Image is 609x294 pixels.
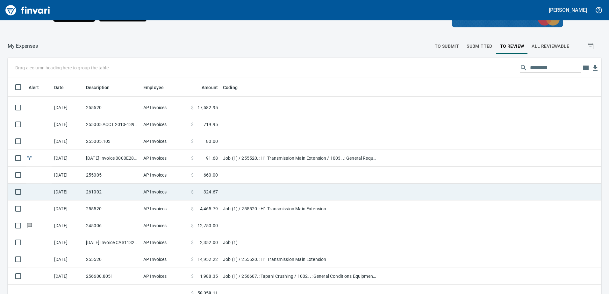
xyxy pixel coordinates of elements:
[200,239,218,246] span: 2,352.00
[141,150,189,167] td: AP Invoices
[8,42,38,50] nav: breadcrumb
[204,189,218,195] span: 324.67
[52,200,83,217] td: [DATE]
[200,273,218,279] span: 1,988.35
[220,234,380,251] td: Job (1)
[29,84,47,91] span: Alert
[191,206,194,212] span: $
[29,84,39,91] span: Alert
[547,5,589,15] button: [PERSON_NAME]
[191,155,194,161] span: $
[143,84,172,91] span: Employee
[141,251,189,268] td: AP Invoices
[54,84,72,91] span: Date
[52,133,83,150] td: [DATE]
[52,234,83,251] td: [DATE]
[15,65,109,71] p: Drag a column heading here to group the table
[191,104,194,111] span: $
[8,42,38,50] p: My Expenses
[500,42,524,50] span: To Review
[204,121,218,128] span: 719.95
[83,99,141,116] td: 255520
[141,234,189,251] td: AP Invoices
[191,138,194,144] span: $
[220,268,380,285] td: Job (1) / 256607.: Tapani Crushing / 1002. .: General Conditions Equipment Mobilization, Rental C...
[26,156,33,160] span: Split transaction
[220,150,380,167] td: Job (1) / 255520.: H1 Transmission Main Extension / 1003. .: General Requirements / 5: Other
[197,222,218,229] span: 12,750.00
[83,167,141,184] td: 255005
[435,42,459,50] span: To Submit
[197,256,218,262] span: 14,952.22
[591,63,600,73] button: Download table
[532,42,569,50] span: All Reviewable
[83,150,141,167] td: [DATE] Invoice 0000E28842385 from UPS (1-30551)
[220,200,380,217] td: Job (1) / 255520.: H1 Transmission Main Extension
[86,84,110,91] span: Description
[141,184,189,200] td: AP Invoices
[26,223,33,227] span: Has messages
[141,167,189,184] td: AP Invoices
[206,155,218,161] span: 91.68
[549,7,587,13] h5: [PERSON_NAME]
[191,239,194,246] span: $
[581,38,601,54] button: Show transactions within a particular date range
[143,84,164,91] span: Employee
[223,84,246,91] span: Coding
[191,256,194,262] span: $
[141,200,189,217] td: AP Invoices
[86,84,118,91] span: Description
[204,172,218,178] span: 660.00
[52,217,83,234] td: [DATE]
[52,268,83,285] td: [DATE]
[52,251,83,268] td: [DATE]
[141,268,189,285] td: AP Invoices
[83,251,141,268] td: 255520
[141,133,189,150] td: AP Invoices
[581,63,591,73] button: Choose columns to display
[52,150,83,167] td: [DATE]
[52,99,83,116] td: [DATE]
[191,222,194,229] span: $
[4,3,52,18] img: Finvari
[83,268,141,285] td: 256600.8051
[83,217,141,234] td: 245006
[191,172,194,178] span: $
[83,234,141,251] td: [DATE] Invoice CAS113258 from Cascade Geosynthetics (1-30570)
[83,116,141,133] td: 255005 ACCT 2010-1395214
[223,84,238,91] span: Coding
[83,133,141,150] td: 255005.103
[200,206,218,212] span: 4,465.79
[141,217,189,234] td: AP Invoices
[52,167,83,184] td: [DATE]
[83,200,141,217] td: 255520
[141,116,189,133] td: AP Invoices
[54,84,64,91] span: Date
[220,251,380,268] td: Job (1) / 255520.: H1 Transmission Main Extension
[141,99,189,116] td: AP Invoices
[197,104,218,111] span: 17,582.95
[52,184,83,200] td: [DATE]
[206,138,218,144] span: 80.00
[191,273,194,279] span: $
[193,84,218,91] span: Amount
[467,42,492,50] span: Submitted
[52,116,83,133] td: [DATE]
[83,184,141,200] td: 261002
[202,84,218,91] span: Amount
[191,121,194,128] span: $
[191,189,194,195] span: $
